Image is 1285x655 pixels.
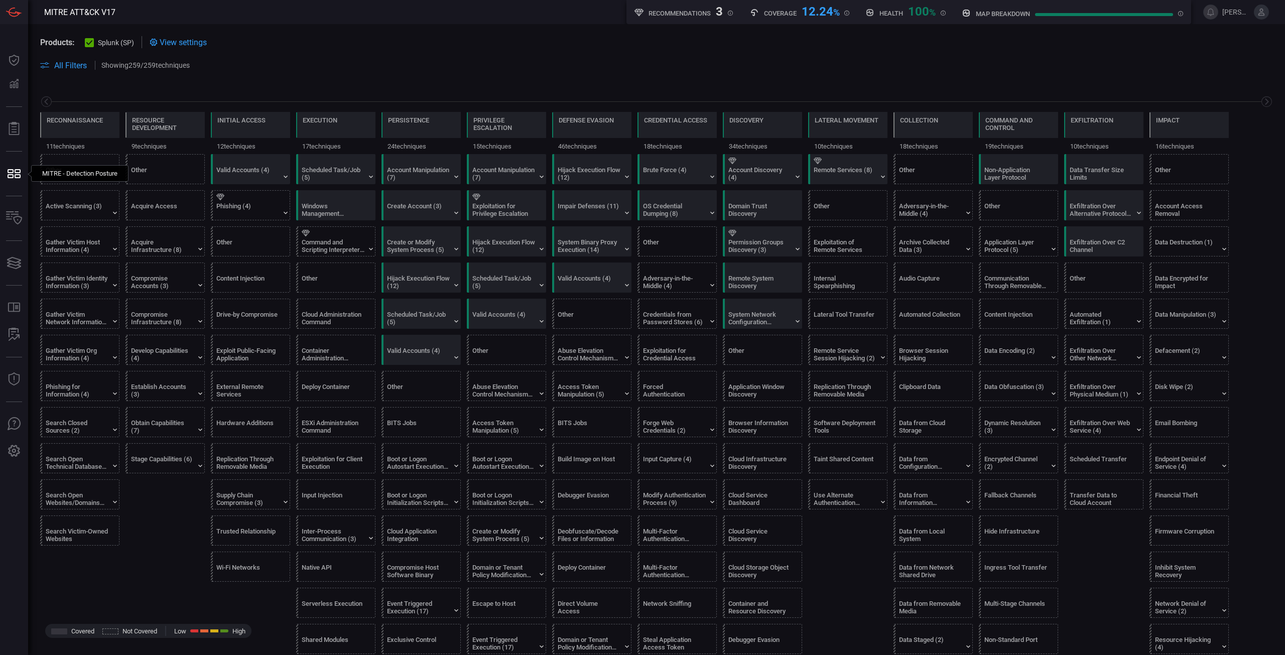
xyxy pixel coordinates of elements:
[296,515,375,546] div: T1559: Inter-Process Communication (Not covered)
[979,226,1058,256] div: T1071: Application Layer Protocol (Not covered)
[472,275,535,290] div: Scheduled Task/Job (5)
[47,116,103,124] div: Reconnaissance
[388,116,429,124] div: Persistence
[893,443,973,473] div: T1602: Data from Configuration Repository (Not covered)
[211,443,290,473] div: T1091: Replication Through Removable Media (Not covered)
[211,112,290,154] div: TA0001: Initial Access
[808,112,887,154] div: TA0008: Lateral Movement
[984,202,1047,217] div: Other
[101,61,190,69] p: Showing 259 / 259 techniques
[216,166,279,181] div: Valid Accounts (4)
[125,226,205,256] div: T1583: Acquire Infrastructure (Not covered)
[125,371,205,401] div: T1585: Establish Accounts (Not covered)
[808,226,887,256] div: T1210: Exploitation of Remote Services (Not covered)
[808,138,887,154] div: 10 techniques
[979,299,1058,329] div: T1659: Content Injection (Not covered)
[552,299,631,329] div: Other (Not covered)
[302,238,364,253] div: Command and Scripting Interpreter (12)
[723,515,802,546] div: T1526: Cloud Service Discovery (Not covered)
[723,335,802,365] div: Other (Not covered)
[296,552,375,582] div: T1106: Native API (Not covered)
[472,166,535,181] div: Account Manipulation (7)
[637,154,717,184] div: T1110: Brute Force
[467,335,546,365] div: Other (Not covered)
[552,371,631,401] div: T1134: Access Token Manipulation (Not covered)
[1222,8,1250,16] span: [PERSON_NAME].[PERSON_NAME]
[723,299,802,329] div: T1016: System Network Configuration Discovery
[728,202,791,217] div: Domain Trust Discovery
[808,443,887,473] div: T1080: Taint Shared Content (Not covered)
[552,138,631,154] div: 46 techniques
[46,202,108,217] div: Active Scanning (3)
[1064,479,1143,509] div: T1537: Transfer Data to Cloud Account (Not covered)
[467,371,546,401] div: T1548: Abuse Elevation Control Mechanism (Not covered)
[723,138,802,154] div: 34 techniques
[381,552,461,582] div: T1554: Compromise Host Software Binary (Not covered)
[296,299,375,329] div: T1651: Cloud Administration Command (Not covered)
[381,479,461,509] div: T1037: Boot or Logon Initialization Scripts (Not covered)
[808,479,887,509] div: T1550: Use Alternate Authentication Material (Not covered)
[558,275,620,290] div: Valid Accounts (4)
[40,226,119,256] div: T1592: Gather Victim Host Information (Not covered)
[40,299,119,329] div: T1590: Gather Victim Network Information (Not covered)
[637,190,717,220] div: T1003: OS Credential Dumping
[1149,263,1229,293] div: T1486: Data Encrypted for Impact (Not covered)
[1064,335,1143,365] div: T1011: Exfiltration Over Other Network Medium (Not covered)
[893,552,973,582] div: T1039: Data from Network Shared Drive (Not covered)
[985,116,1052,132] div: Command and Control
[2,439,26,463] button: Preferences
[1064,407,1143,437] div: T1567: Exfiltration Over Web Service (Not covered)
[637,624,717,654] div: T1528: Steal Application Access Token (Not covered)
[296,263,375,293] div: Other (Not covered)
[467,299,546,329] div: T1078: Valid Accounts
[979,112,1058,154] div: TA0011: Command and Control
[979,335,1058,365] div: T1132: Data Encoding (Not covered)
[211,371,290,401] div: T1133: External Remote Services (Not covered)
[2,367,26,391] button: Threat Intelligence
[302,275,364,290] div: Other
[1149,443,1229,473] div: T1499: Endpoint Denial of Service (Not covered)
[125,407,205,437] div: T1588: Obtain Capabilities (Not covered)
[808,371,887,401] div: T1091: Replication Through Removable Media (Not covered)
[296,190,375,220] div: T1047: Windows Management Instrumentation
[381,138,461,154] div: 24 techniques
[1149,407,1229,437] div: T1667: Email Bombing (Not covered)
[381,263,461,293] div: T1574: Hijack Execution Flow
[558,238,620,253] div: System Binary Proxy Execution (14)
[808,299,887,329] div: T1570: Lateral Tool Transfer (Not covered)
[54,61,87,70] span: All Filters
[381,190,461,220] div: T1136: Create Account
[296,335,375,365] div: T1609: Container Administration Command (Not covered)
[808,154,887,184] div: T1021: Remote Services
[552,443,631,473] div: T1612: Build Image on Host (Not covered)
[637,515,717,546] div: T1111: Multi-Factor Authentication Interception (Not covered)
[808,335,887,365] div: T1563: Remote Service Session Hijacking (Not covered)
[979,515,1058,546] div: T1665: Hide Infrastructure (Not covered)
[558,166,620,181] div: Hijack Execution Flow (12)
[40,443,119,473] div: T1596: Search Open Technical Databases (Not covered)
[125,190,205,220] div: T1650: Acquire Access (Not covered)
[1149,190,1229,220] div: T1531: Account Access Removal (Not covered)
[125,443,205,473] div: T1608: Stage Capabilities (Not covered)
[552,226,631,256] div: T1218: System Binary Proxy Execution
[802,5,840,17] div: 12.24
[381,154,461,184] div: T1098: Account Manipulation
[44,8,115,17] span: MITRE ATT&CK V17
[814,166,876,181] div: Remote Services (8)
[1149,138,1229,154] div: 16 techniques
[387,275,450,290] div: Hijack Execution Flow (12)
[40,190,119,220] div: T1595: Active Scanning (Not covered)
[814,238,876,253] div: Exploitation of Remote Services
[644,116,707,124] div: Credential Access
[40,335,119,365] div: T1591: Gather Victim Org Information (Not covered)
[125,112,205,154] div: TA0042: Resource Development (Not covered)
[381,371,461,401] div: Other (Not covered)
[46,275,108,290] div: Gather Victim Identity Information (3)
[979,263,1058,293] div: T1092: Communication Through Removable Media (Not covered)
[637,263,717,293] div: T1557: Adversary-in-the-Middle (Not covered)
[98,39,134,47] span: Splunk (SP)
[723,624,802,654] div: T1622: Debugger Evasion (Not covered)
[1155,238,1218,253] div: Data Destruction (1)
[723,263,802,293] div: T1018: Remote System Discovery
[893,515,973,546] div: T1005: Data from Local System (Not covered)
